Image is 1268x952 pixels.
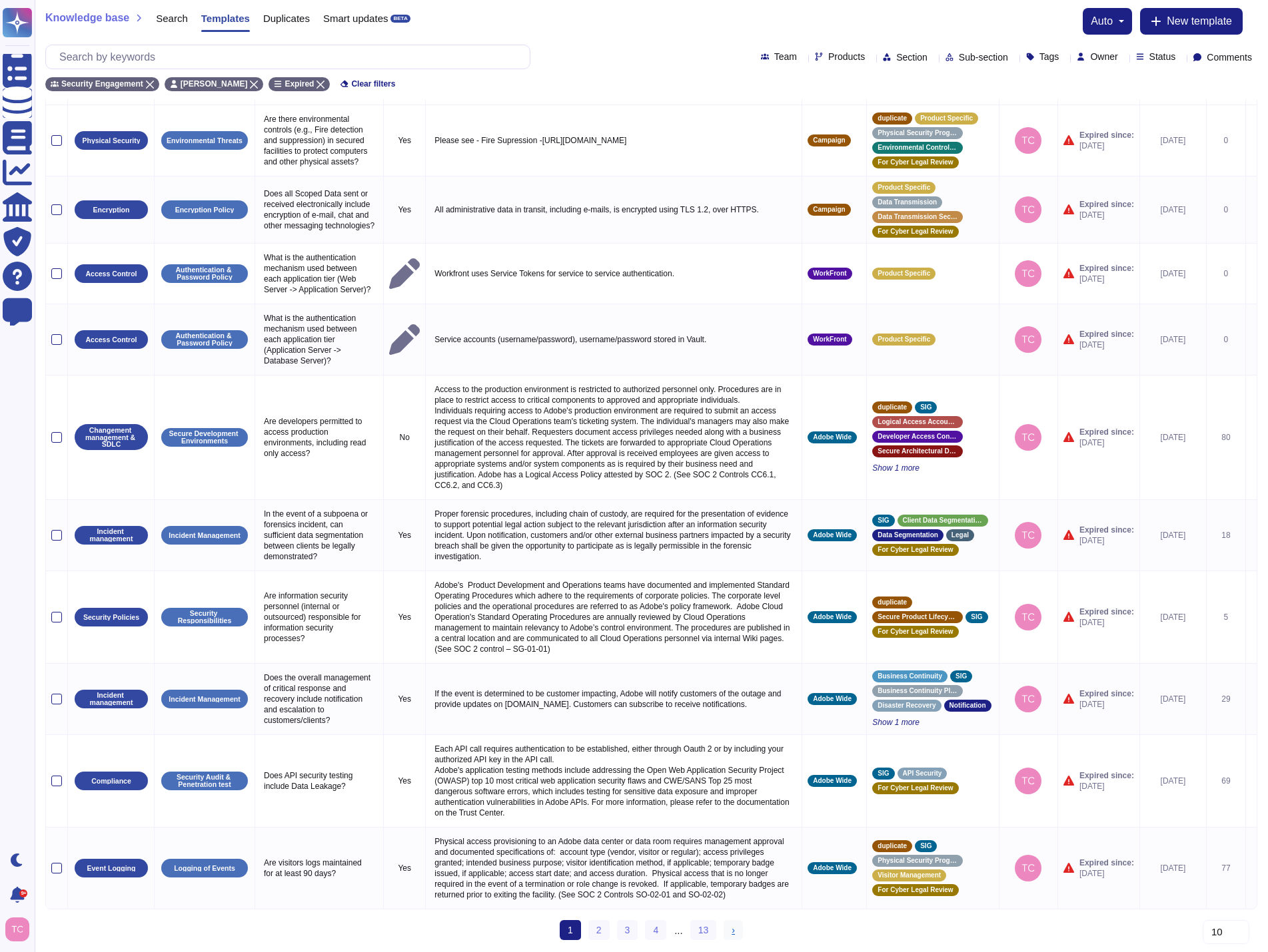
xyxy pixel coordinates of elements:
span: Show 1 more [872,463,993,473]
a: 2 [588,920,610,940]
span: Client Data Segmentation [903,517,983,524]
p: Each API call requires authentication to be established, either through Oauth 2 or by including y... [431,740,796,822]
p: Access Control [85,270,137,278]
span: Product Specific [878,184,930,191]
p: Changement management & SDLC [79,427,143,448]
span: For Cyber Legal Review [878,785,953,792]
span: Team [774,52,797,61]
button: auto [1091,16,1124,27]
div: 9+ [19,889,27,897]
div: [DATE] [1145,334,1201,345]
span: SIG [955,673,967,680]
p: Please see - Fire Supression -[URL][DOMAIN_NAME] [431,132,796,149]
span: [DATE] [1079,340,1134,350]
span: Owner [1090,52,1117,61]
p: Yes [389,204,420,215]
span: Expired since: [1079,263,1134,274]
p: Incident Management [169,696,240,703]
p: Event Logging [87,865,136,872]
span: duplicate [878,404,907,411]
p: Proper forensic procedures, including chain of custody, are required for the presentation of evid... [431,505,796,565]
a: 13 [690,920,717,940]
span: duplicate [878,115,907,122]
p: Physical access provisioning to an Adobe data center or data room requires management approval an... [431,833,796,903]
span: Duplicates [263,13,310,23]
span: Expired since: [1079,130,1134,140]
span: For Cyber Legal Review [878,628,953,635]
p: Security Audit & Penetration test [166,774,243,788]
span: [DATE] [1079,617,1134,628]
span: Legal [951,532,969,539]
div: 0 [1212,334,1240,345]
p: If the event is determined to be customer impacting, Adobe will notify customers of the outage an... [431,685,796,713]
p: Are information security personnel (internal or outsourced) responsible for information security ... [261,587,378,647]
p: Secure Development Environments [166,430,243,444]
img: user [1015,855,1041,881]
p: Incident Management [169,532,240,539]
img: user [1015,686,1041,712]
p: Are visitors logs maintained for at least 90 days? [261,854,378,882]
p: Are there environmental controls (e.g., Fire detection and suppression) in secured facilities to ... [261,111,378,170]
span: Business Continuity [878,673,942,680]
p: Yes [389,612,420,622]
span: [DATE] [1079,781,1134,792]
span: [DATE] [1079,140,1134,151]
span: Smart updates [323,13,388,23]
span: Comments [1207,53,1252,62]
span: Expired since: [1079,525,1134,535]
span: Search [156,13,188,23]
span: Expired since: [1079,688,1134,699]
img: user [1015,196,1041,223]
span: For Cyber Legal Review [878,887,953,893]
span: Product Specific [878,270,930,277]
p: Access to the production environment is restricted to authorized personnel only. Procedures are i... [431,381,796,494]
span: Expired since: [1079,199,1134,210]
div: 29 [1212,694,1240,704]
span: Developer Access Control [878,433,957,440]
p: Does all Scoped Data sent or received electronically include encryption of e-mail, chat and other... [261,185,378,234]
p: Does API security testing include Data Leakage? [261,767,378,795]
span: Product Specific [920,115,973,122]
span: Data Segmentation [878,532,938,539]
span: Templates [201,13,250,23]
div: ... [674,920,683,941]
img: user [1015,326,1041,353]
span: 1 [560,920,581,940]
span: [DATE] [1079,274,1134,284]
span: auto [1091,16,1113,27]
span: Expired since: [1079,329,1134,340]
p: Environmental Threats [167,137,243,144]
div: [DATE] [1145,432,1201,443]
span: › [732,925,735,935]
p: Yes [389,135,420,146]
div: 0 [1212,135,1240,146]
span: SIG [878,517,889,524]
p: Incident management [79,528,143,542]
button: New template [1140,8,1243,35]
span: Campaign [813,206,845,213]
span: Clear filters [351,80,395,88]
span: Knowledge base [45,13,129,23]
span: Secure Product Lifecycle Standard [878,614,957,620]
span: Expired since: [1079,857,1134,868]
div: 77 [1212,863,1240,873]
span: Adobe Wide [813,865,852,871]
span: Security Engagement [61,80,143,88]
img: user [1015,522,1041,549]
span: Expired since: [1079,770,1134,781]
span: SIG [878,770,889,777]
p: Does the overall management of critical response and recovery include notification and escalation... [261,669,378,729]
span: Environmental Controls - Computer Hardware [878,144,957,151]
p: What is the authentication mechanism used between each application tier (Application Server -> Da... [261,310,378,369]
span: Physical Security Program [878,857,957,864]
div: 0 [1212,268,1240,279]
span: SIG [920,404,932,411]
span: For Cyber Legal Review [878,228,953,235]
span: duplicate [878,843,907,849]
p: Service accounts (username/password), username/password stored in Vault. [431,331,796,348]
span: Adobe Wide [813,434,852,441]
div: [DATE] [1145,268,1201,279]
p: In the event of a subpoena or forensics incident, can sufficient data segmentation between client... [261,505,378,565]
span: Secure Architectural Design Standards [878,448,957,455]
input: Search by keywords [53,45,530,69]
